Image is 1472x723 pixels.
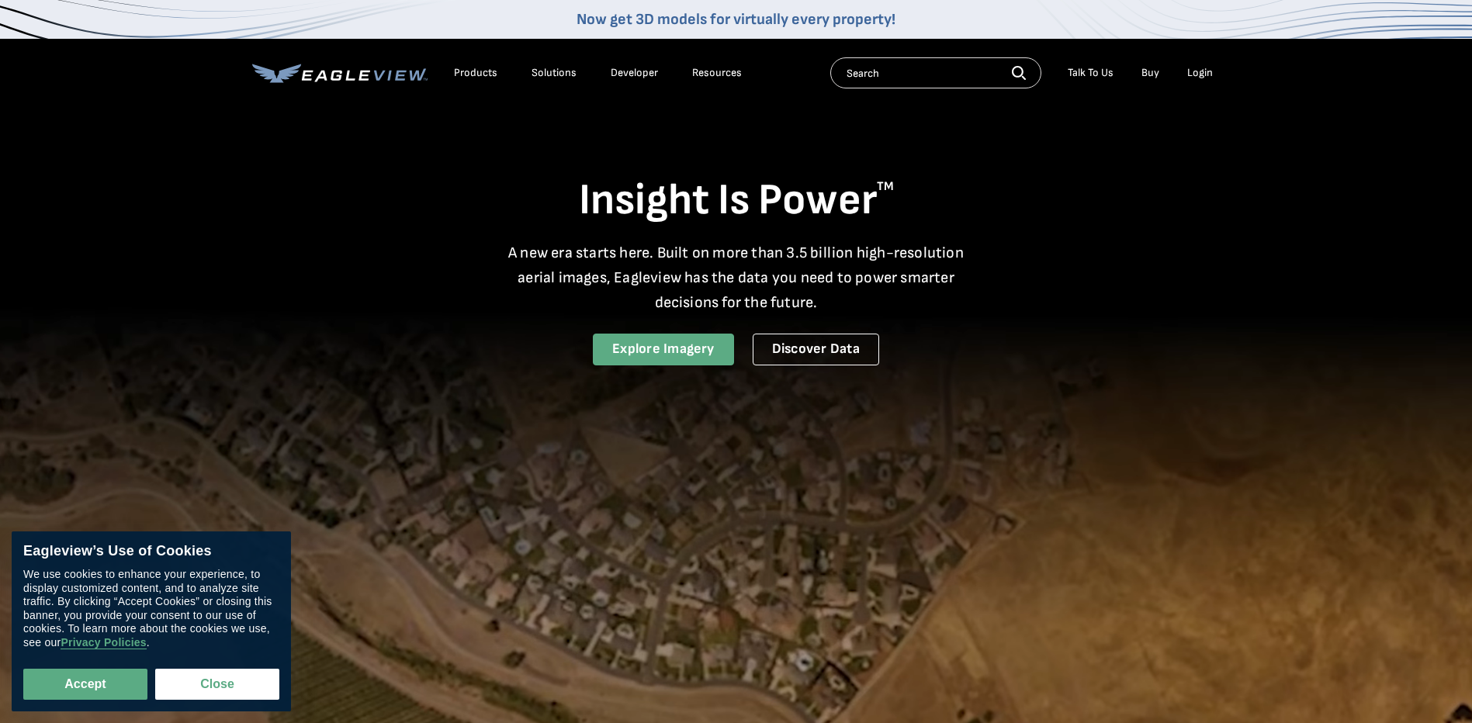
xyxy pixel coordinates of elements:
div: We use cookies to enhance your experience, to display customized content, and to analyze site tra... [23,568,279,649]
a: Discover Data [753,334,879,365]
p: A new era starts here. Built on more than 3.5 billion high-resolution aerial images, Eagleview ha... [499,240,974,315]
sup: TM [877,179,894,194]
div: Eagleview’s Use of Cookies [23,543,279,560]
div: Products [454,66,497,80]
a: Developer [611,66,658,80]
button: Accept [23,669,147,700]
div: Talk To Us [1068,66,1114,80]
a: Explore Imagery [593,334,734,365]
div: Resources [692,66,742,80]
a: Now get 3D models for virtually every property! [577,10,895,29]
div: Solutions [532,66,577,80]
input: Search [830,57,1041,88]
a: Buy [1141,66,1159,80]
div: Login [1187,66,1213,80]
a: Privacy Policies [61,636,146,649]
h1: Insight Is Power [252,174,1221,228]
button: Close [155,669,279,700]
